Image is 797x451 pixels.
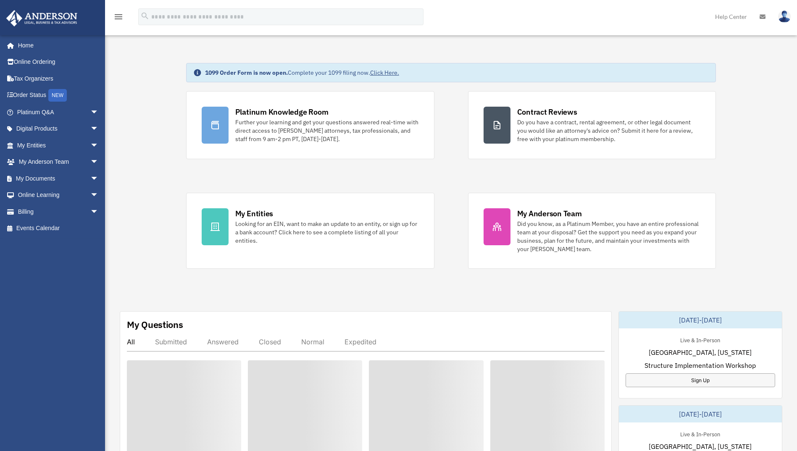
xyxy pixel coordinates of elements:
a: Sign Up [626,373,775,387]
a: Order StatusNEW [6,87,111,104]
a: Home [6,37,107,54]
a: My Documentsarrow_drop_down [6,170,111,187]
a: My Entitiesarrow_drop_down [6,137,111,154]
span: arrow_drop_down [90,121,107,138]
a: Online Ordering [6,54,111,71]
a: Digital Productsarrow_drop_down [6,121,111,137]
div: Further your learning and get your questions answered real-time with direct access to [PERSON_NAM... [235,118,419,143]
a: Click Here. [370,69,399,76]
a: My Entities Looking for an EIN, want to make an update to an entity, or sign up for a bank accoun... [186,193,434,269]
div: Answered [207,338,239,346]
i: menu [113,12,124,22]
a: Tax Organizers [6,70,111,87]
a: My Anderson Team Did you know, as a Platinum Member, you have an entire professional team at your... [468,193,716,269]
span: arrow_drop_down [90,187,107,204]
span: arrow_drop_down [90,203,107,220]
a: Platinum Q&Aarrow_drop_down [6,104,111,121]
a: menu [113,15,124,22]
a: Contract Reviews Do you have a contract, rental agreement, or other legal document you would like... [468,91,716,159]
div: My Questions [127,318,183,331]
div: Do you have a contract, rental agreement, or other legal document you would like an attorney's ad... [517,118,701,143]
div: Expedited [345,338,376,346]
div: Submitted [155,338,187,346]
div: Live & In-Person [673,335,727,344]
span: arrow_drop_down [90,170,107,187]
div: Closed [259,338,281,346]
img: Anderson Advisors Platinum Portal [4,10,80,26]
a: Online Learningarrow_drop_down [6,187,111,204]
a: Events Calendar [6,220,111,237]
div: [DATE]-[DATE] [619,406,782,422]
div: My Entities [235,208,273,219]
strong: 1099 Order Form is now open. [205,69,288,76]
img: User Pic [778,10,791,23]
div: Looking for an EIN, want to make an update to an entity, or sign up for a bank account? Click her... [235,220,419,245]
span: Structure Implementation Workshop [644,360,756,370]
div: My Anderson Team [517,208,582,219]
span: arrow_drop_down [90,154,107,171]
div: Platinum Knowledge Room [235,107,329,117]
a: Platinum Knowledge Room Further your learning and get your questions answered real-time with dire... [186,91,434,159]
span: [GEOGRAPHIC_DATA], [US_STATE] [649,347,752,357]
a: Billingarrow_drop_down [6,203,111,220]
div: NEW [48,89,67,102]
div: Complete your 1099 filing now. [205,68,399,77]
i: search [140,11,150,21]
a: My Anderson Teamarrow_drop_down [6,154,111,170]
div: Normal [301,338,324,346]
div: Did you know, as a Platinum Member, you have an entire professional team at your disposal? Get th... [517,220,701,253]
span: arrow_drop_down [90,104,107,121]
div: Live & In-Person [673,429,727,438]
div: All [127,338,135,346]
span: arrow_drop_down [90,137,107,154]
div: Contract Reviews [517,107,577,117]
div: [DATE]-[DATE] [619,312,782,328]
